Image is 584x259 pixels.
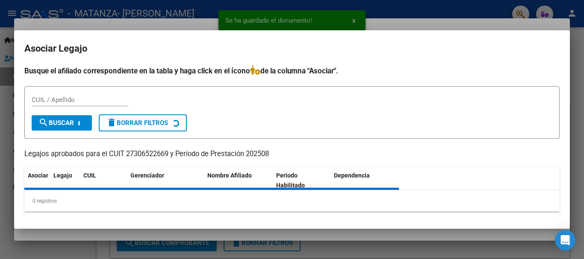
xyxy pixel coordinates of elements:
p: Legajos aprobados para el CUIT 27306522669 y Período de Prestación 202508 [24,149,560,160]
span: Buscar [38,119,74,127]
span: Legajo [53,172,72,179]
datatable-header-cell: Nombre Afiliado [204,166,273,195]
span: CUIL [83,172,96,179]
button: Borrar Filtros [99,114,187,131]
datatable-header-cell: Periodo Habilitado [273,166,330,195]
span: Periodo Habilitado [276,172,305,189]
datatable-header-cell: CUIL [80,166,127,195]
h4: Busque el afiliado correspondiente en la tabla y haga click en el ícono de la columna "Asociar". [24,65,560,76]
datatable-header-cell: Dependencia [330,166,399,195]
datatable-header-cell: Gerenciador [127,166,204,195]
datatable-header-cell: Asociar [24,166,50,195]
datatable-header-cell: Legajo [50,166,80,195]
span: Asociar [28,172,48,179]
mat-icon: delete [106,117,117,128]
span: Dependencia [334,172,370,179]
div: Open Intercom Messenger [555,230,575,250]
div: 0 registros [24,190,560,212]
span: Borrar Filtros [106,119,168,127]
span: Nombre Afiliado [207,172,252,179]
span: Gerenciador [130,172,164,179]
button: Buscar [32,115,92,131]
mat-icon: search [38,117,49,128]
h2: Asociar Legajo [24,41,560,57]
